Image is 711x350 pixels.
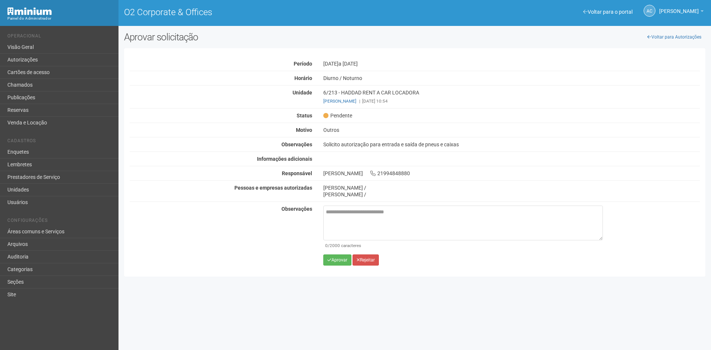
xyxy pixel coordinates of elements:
[318,127,705,133] div: Outros
[318,141,705,148] div: Solicito autorização para entrada e saída de pneus e caixas
[323,191,700,198] div: [PERSON_NAME] /
[281,141,312,147] strong: Observações
[323,98,700,104] div: [DATE] 10:54
[323,112,352,119] span: Pendente
[323,254,351,266] button: Aprovar
[659,9,704,15] a: [PERSON_NAME]
[318,170,705,177] div: [PERSON_NAME] 21994848880
[294,61,312,67] strong: Período
[359,99,360,104] span: |
[124,31,409,43] h2: Aprovar solicitação
[294,75,312,81] strong: Horário
[643,31,705,43] a: Voltar para Autorizações
[257,156,312,162] strong: Informações adicionais
[297,113,312,119] strong: Status
[353,254,379,266] button: Rejeitar
[325,243,328,248] span: 0
[7,218,113,226] li: Configurações
[323,184,700,191] div: [PERSON_NAME] /
[318,60,705,67] div: [DATE]
[323,99,356,104] a: [PERSON_NAME]
[7,7,52,15] img: Minium
[644,5,655,17] a: AC
[7,138,113,146] li: Cadastros
[338,61,358,67] span: a [DATE]
[318,75,705,81] div: Diurno / Noturno
[124,7,409,17] h1: O2 Corporate & Offices
[7,15,113,22] div: Painel do Administrador
[318,89,705,104] div: 6/213 - HADDAD RENT A CAR LOCADORA
[234,185,312,191] strong: Pessoas e empresas autorizadas
[325,242,601,249] div: /2000 caracteres
[296,127,312,133] strong: Motivo
[7,33,113,41] li: Operacional
[659,1,699,14] span: Ana Carla de Carvalho Silva
[281,206,312,212] strong: Observações
[282,170,312,176] strong: Responsável
[583,9,632,15] a: Voltar para o portal
[293,90,312,96] strong: Unidade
